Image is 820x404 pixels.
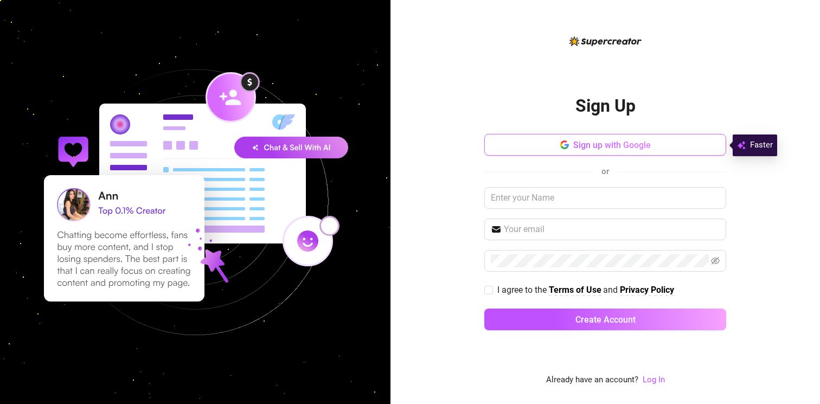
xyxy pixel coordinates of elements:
span: Sign up with Google [573,140,651,150]
span: eye-invisible [711,256,720,265]
img: svg%3e [737,139,746,152]
a: Terms of Use [549,285,601,296]
span: and [603,285,620,295]
h2: Sign Up [575,95,636,117]
button: Sign up with Google [484,134,726,156]
img: signup-background-D0MIrEPF.svg [8,15,383,390]
span: I agree to the [497,285,549,295]
strong: Terms of Use [549,285,601,295]
span: Already have an account? [546,374,638,387]
button: Create Account [484,309,726,330]
a: Privacy Policy [620,285,674,296]
img: logo-BBDzfeDw.svg [569,36,642,46]
input: Enter your Name [484,187,726,209]
span: Create Account [575,315,636,325]
span: Faster [750,139,773,152]
a: Log In [643,375,665,384]
input: Your email [504,223,720,236]
strong: Privacy Policy [620,285,674,295]
span: or [601,166,609,176]
a: Log In [643,374,665,387]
